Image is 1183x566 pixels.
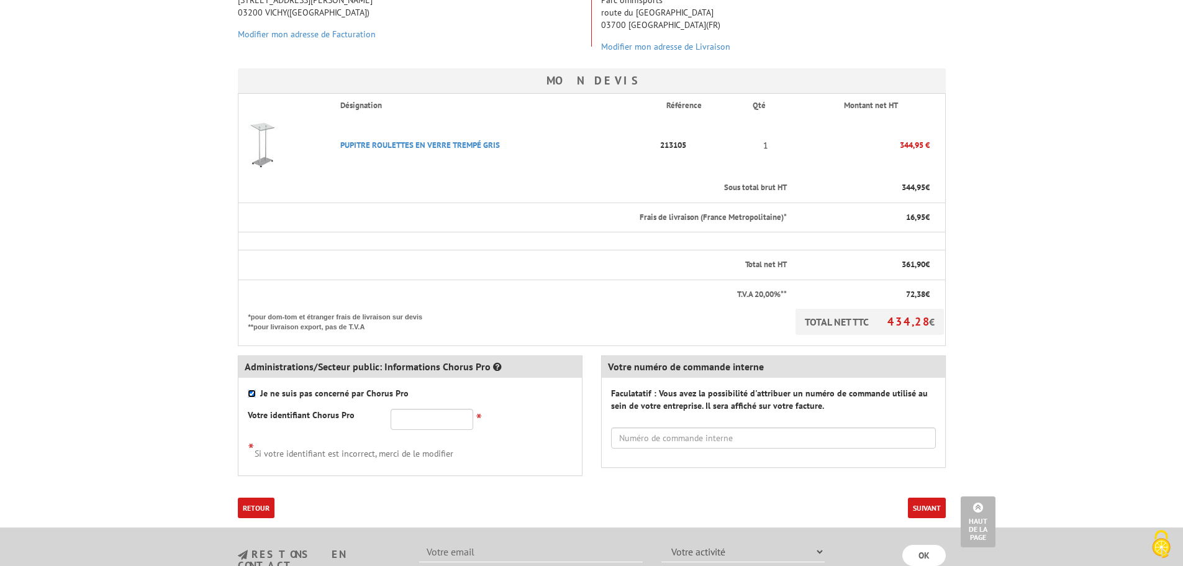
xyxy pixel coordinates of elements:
[238,121,288,170] img: PUPITRE ROULETTES EN VERRE TREMPé GRIS
[902,259,925,270] span: 361,90
[788,134,930,156] p: 344,95 €
[902,182,925,193] span: 344,95
[656,94,743,117] th: Référence
[238,203,788,232] th: Frais de livraison (France Metropolitaine)*
[238,68,946,93] h3: Mon devis
[961,496,995,547] a: Haut de la page
[340,140,500,150] a: PUPITRE ROULETTES EN VERRE TREMPé GRIS
[238,29,376,40] a: Modifier mon adresse de Facturation
[798,259,930,271] p: €
[611,427,936,449] input: Numéro de commande interne
[906,289,925,299] span: 72,38
[238,356,582,378] div: Administrations/Secteur public: Informations Chorus Pro
[602,356,945,378] div: Votre numéro de commande interne
[611,387,936,412] label: Faculatatif : Vous avez la possibilité d'attribuer un numéro de commande utilisé au sein de votre...
[248,439,573,460] div: Si votre identifiant est incorrect, merci de le modifier
[656,134,743,156] p: 213105
[743,117,787,173] td: 1
[743,94,787,117] th: Qté
[330,94,656,117] th: Désignation
[419,541,643,562] input: Votre email
[238,498,274,518] a: Retour
[248,409,355,421] label: Votre identifiant Chorus Pro
[908,498,946,518] button: Suivant
[902,545,946,566] input: OK
[248,309,435,332] p: *pour dom-tom et étranger frais de livraison sur devis **pour livraison export, pas de T.V.A
[795,309,944,335] p: TOTAL NET TTC €
[798,182,930,194] p: €
[248,289,787,301] p: T.V.A 20,00%**
[248,390,256,398] input: Je ne suis pas concerné par Chorus Pro
[260,388,409,399] strong: Je ne suis pas concerné par Chorus Pro
[1140,524,1183,566] button: Cookies (fenêtre modale)
[798,100,944,112] p: Montant net HT
[798,212,930,224] p: €
[238,550,248,560] img: newsletter.jpg
[238,173,788,203] th: Sous total brut HT
[1146,529,1177,560] img: Cookies (fenêtre modale)
[601,41,730,52] a: Modifier mon adresse de Livraison
[887,314,929,329] span: 434,28
[238,250,788,280] th: Total net HT
[798,289,930,301] p: €
[906,212,925,222] span: 16,95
